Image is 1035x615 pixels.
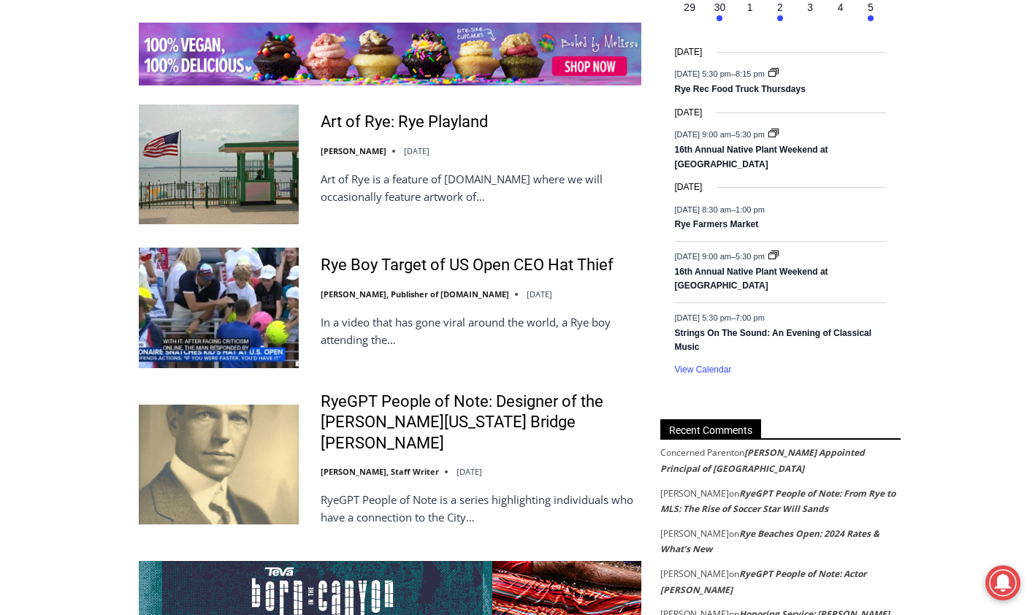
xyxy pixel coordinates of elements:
img: Rye Boy Target of US Open CEO Hat Thief [139,248,299,367]
span: Intern @ [DOMAIN_NAME] [382,145,677,178]
a: Open Tues. - Sun. [PHONE_NUMBER] [1,147,147,182]
span: 1:00 pm [736,205,765,213]
div: "clearly one of the favorites in the [GEOGRAPHIC_DATA] neighborhood" [150,91,215,175]
a: [PERSON_NAME] Appointed Principal of [GEOGRAPHIC_DATA] [660,446,865,475]
time: 2 [777,1,783,13]
img: RyeGPT People of Note: Designer of the George Washington Bridge Othmar Ammann [139,405,299,524]
time: [DATE] [527,289,552,299]
a: 16th Annual Native Plant Weekend at [GEOGRAPHIC_DATA] [675,267,828,292]
footer: on [660,445,901,476]
a: 16th Annual Native Plant Weekend at [GEOGRAPHIC_DATA] [675,145,828,170]
img: Baked by Melissa [139,23,641,85]
a: [PERSON_NAME] [321,145,386,156]
p: In a video that has gone viral around the world, a Rye boy attending the… [321,313,641,348]
span: 5:30 pm [736,130,765,139]
time: 5 [868,1,874,13]
span: [DATE] 9:00 am [675,251,731,260]
time: [DATE] [457,466,482,477]
span: 8:15 pm [736,69,765,78]
a: RyeGPT People of Note: Designer of the [PERSON_NAME][US_STATE] Bridge [PERSON_NAME] [321,391,641,454]
span: Open Tues. - Sun. [PHONE_NUMBER] [4,150,143,206]
time: [DATE] [675,180,703,194]
time: [DATE] [675,106,703,120]
a: Intern @ [DOMAIN_NAME] [351,142,708,182]
a: RyeGPT People of Note: Actor [PERSON_NAME] [660,568,866,596]
time: [DATE] [675,45,703,59]
time: 3 [807,1,813,13]
span: Recent Comments [660,419,761,439]
span: [DATE] 5:30 pm [675,313,731,321]
a: View Calendar [675,364,732,375]
a: RyeGPT People of Note: From Rye to MLS: The Rise of Soccer Star Will Sands [660,487,895,516]
span: [DATE] 8:30 am [675,205,731,213]
span: [DATE] 5:30 pm [675,69,731,78]
a: Rye Farmers Market [675,219,759,231]
span: [PERSON_NAME] [660,568,729,580]
a: Rye Rec Food Truck Thursdays [675,84,806,96]
footer: on [660,526,901,557]
em: Has events [717,15,722,21]
span: [DATE] 9:00 am [675,130,731,139]
em: Has events [777,15,783,21]
em: Has events [868,15,874,21]
time: 29 [684,1,695,13]
span: 7:00 pm [736,313,765,321]
time: 4 [838,1,844,13]
span: 5:30 pm [736,251,765,260]
p: RyeGPT People of Note is a series highlighting individuals who have a connection to the City… [321,491,641,526]
footer: on [660,566,901,597]
p: Art of Rye is a feature of [DOMAIN_NAME] where we will occasionally feature artwork of… [321,170,641,205]
a: Strings On The Sound: An Evening of Classical Music [675,328,872,354]
div: "The first chef I interviewed talked about coming to [GEOGRAPHIC_DATA] from [GEOGRAPHIC_DATA] in ... [369,1,690,142]
span: [PERSON_NAME] [660,527,729,540]
span: Concerned Parent [660,446,734,459]
time: – [675,251,767,260]
a: [PERSON_NAME], Staff Writer [321,466,439,477]
time: – [675,205,765,213]
time: 1 [747,1,753,13]
time: – [675,130,767,139]
a: Rye Boy Target of US Open CEO Hat Thief [321,255,614,276]
span: [PERSON_NAME] [660,487,729,500]
time: – [675,69,767,78]
time: 30 [714,1,726,13]
a: [PERSON_NAME], Publisher of [DOMAIN_NAME] [321,289,509,299]
footer: on [660,486,901,517]
time: [DATE] [404,145,429,156]
img: Art of Rye: Rye Playland [139,104,299,224]
a: Art of Rye: Rye Playland [321,112,488,133]
time: – [675,313,765,321]
a: Rye Beaches Open: 2024 Rates & What’s New [660,527,879,556]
